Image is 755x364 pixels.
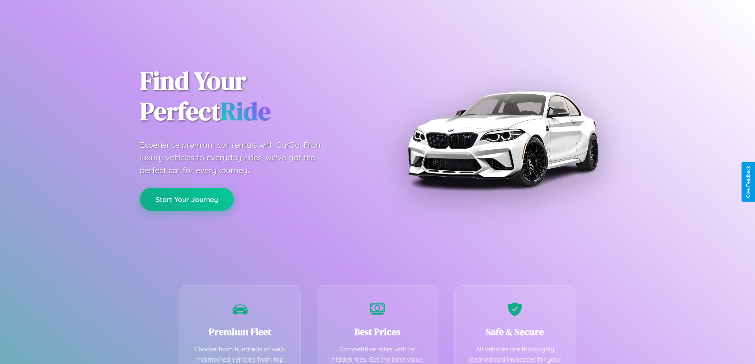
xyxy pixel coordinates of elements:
p: Experience premium car rentals with CarGo. From luxury vehicles to everyday rides, we've got the ... [140,139,338,177]
div: Give Feedback [745,166,751,198]
span: Ride [220,94,271,128]
h1: Find Your Perfect [140,66,366,127]
h3: Safe & Secure [466,325,564,338]
button: Start Your Journey [140,188,234,211]
h3: Premium Fleet [192,325,289,338]
h3: Best Prices [329,325,426,338]
img: Premium BMW car rental vehicle [403,40,602,238]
